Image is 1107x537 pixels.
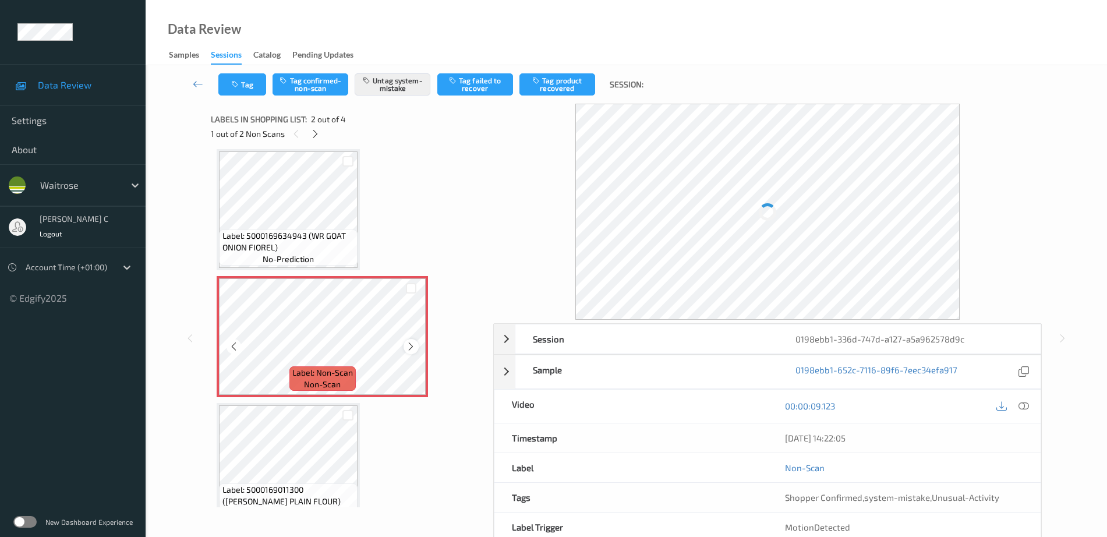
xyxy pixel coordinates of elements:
span: 2 out of 4 [311,114,346,125]
div: 1 out of 2 Non Scans [211,126,485,141]
button: Tag confirmed-non-scan [273,73,348,96]
span: system-mistake [864,492,930,503]
button: Tag [218,73,266,96]
span: non-scan [304,379,341,390]
a: Pending Updates [292,47,365,63]
div: 0198ebb1-336d-747d-a127-a5a962578d9c [778,324,1041,354]
span: Unusual-Activity [932,492,999,503]
span: no-prediction [263,253,314,265]
span: no-prediction [263,507,314,519]
div: [DATE] 14:22:05 [785,432,1023,444]
div: Sample0198ebb1-652c-7116-89f6-7eec34efa917 [494,355,1041,389]
a: Sessions [211,47,253,65]
div: Sessions [211,49,242,65]
span: , , [785,492,999,503]
div: Tags [494,483,768,512]
span: Label: Non-Scan [292,367,353,379]
span: Session: [610,79,643,90]
div: Pending Updates [292,49,353,63]
div: Session0198ebb1-336d-747d-a127-a5a962578d9c [494,324,1041,354]
div: Data Review [168,23,241,35]
span: Shopper Confirmed [785,492,862,503]
div: Session [515,324,778,354]
div: Video [494,390,768,423]
a: 0198ebb1-652c-7116-89f6-7eec34efa917 [795,364,957,380]
span: Labels in shopping list: [211,114,307,125]
a: Non-Scan [785,462,825,474]
div: Sample [515,355,778,388]
a: Catalog [253,47,292,63]
button: Untag system-mistake [355,73,430,96]
div: Samples [169,49,199,63]
a: 00:00:09.123 [785,400,835,412]
button: Tag failed to recover [437,73,513,96]
button: Tag product recovered [519,73,595,96]
div: Catalog [253,49,281,63]
div: Label [494,453,768,482]
span: Label: 5000169634943 (WR GOAT ONION FIOREL) [222,230,355,253]
span: Label: 5000169011300 ([PERSON_NAME] PLAIN FLOUR) [222,484,355,507]
a: Samples [169,47,211,63]
div: Timestamp [494,423,768,453]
